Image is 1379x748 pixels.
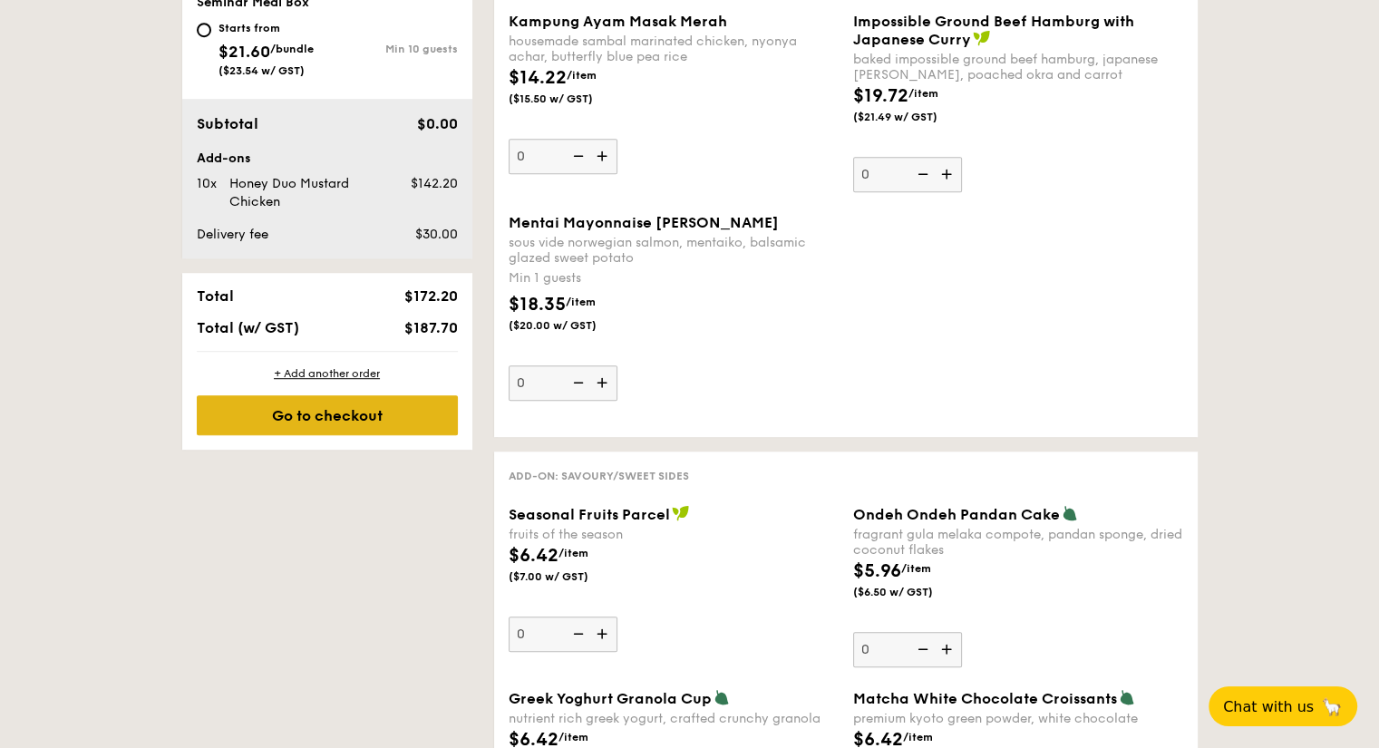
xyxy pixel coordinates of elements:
[853,690,1117,707] span: Matcha White Chocolate Croissants
[853,632,962,667] input: Ondeh Ondeh Pandan Cakefragrant gula melaka compote, pandan sponge, dried coconut flakes$5.96/ite...
[189,175,222,193] div: 10x
[853,560,901,582] span: $5.96
[403,287,457,305] span: $172.20
[197,115,258,132] span: Subtotal
[219,64,305,77] span: ($23.54 w/ GST)
[853,711,1183,726] div: premium kyoto green powder, white chocolate
[973,30,991,46] img: icon-vegan.f8ff3823.svg
[509,506,670,523] span: Seasonal Fruits Parcel
[509,34,839,64] div: housemade sambal marinated chicken, nyonya achar, butterfly blue pea rice
[1223,698,1314,715] span: Chat with us
[714,689,730,705] img: icon-vegetarian.fe4039eb.svg
[1119,689,1135,705] img: icon-vegetarian.fe4039eb.svg
[908,157,935,191] img: icon-reduce.1d2dbef1.svg
[590,139,617,173] img: icon-add.58712e84.svg
[853,13,1134,48] span: Impossible Ground Beef Hamburg with Japanese Curry
[197,287,234,305] span: Total
[935,157,962,191] img: icon-add.58712e84.svg
[509,214,779,231] span: Mentai Mayonnaise [PERSON_NAME]
[563,617,590,651] img: icon-reduce.1d2dbef1.svg
[853,52,1183,83] div: baked impossible ground beef hamburg, japanese [PERSON_NAME], poached okra and carrot
[935,632,962,666] img: icon-add.58712e84.svg
[1062,505,1078,521] img: icon-vegetarian.fe4039eb.svg
[219,21,314,35] div: Starts from
[416,115,457,132] span: $0.00
[563,365,590,400] img: icon-reduce.1d2dbef1.svg
[509,617,617,652] input: Seasonal Fruits Parcelfruits of the season$6.42/item($7.00 w/ GST)
[1321,696,1343,717] span: 🦙
[672,505,690,521] img: icon-vegan.f8ff3823.svg
[590,365,617,400] img: icon-add.58712e84.svg
[509,92,632,106] span: ($15.50 w/ GST)
[558,731,588,743] span: /item
[901,562,931,575] span: /item
[509,711,839,726] div: nutrient rich greek yogurt, crafted crunchy granola
[197,23,211,37] input: Starts from$21.60/bundle($23.54 w/ GST)Min 10 guests
[509,365,617,401] input: Mentai Mayonnaise [PERSON_NAME]sous vide norwegian salmon, mentaiko, balsamic glazed sweet potato...
[197,366,458,381] div: + Add another order
[509,294,566,316] span: $18.35
[410,176,457,191] span: $142.20
[509,527,839,542] div: fruits of the season
[853,506,1060,523] span: Ondeh Ondeh Pandan Cake
[509,545,558,567] span: $6.42
[509,569,632,584] span: ($7.00 w/ GST)
[197,395,458,435] div: Go to checkout
[270,43,314,55] span: /bundle
[853,110,976,124] span: ($21.49 w/ GST)
[197,319,299,336] span: Total (w/ GST)
[853,157,962,192] input: Impossible Ground Beef Hamburg with Japanese Currybaked impossible ground beef hamburg, japanese ...
[509,470,689,482] span: Add-on: Savoury/Sweet Sides
[414,227,457,242] span: $30.00
[509,235,839,266] div: sous vide norwegian salmon, mentaiko, balsamic glazed sweet potato
[853,585,976,599] span: ($6.50 w/ GST)
[509,67,567,89] span: $14.22
[1209,686,1357,726] button: Chat with us🦙
[509,690,712,707] span: Greek Yoghurt Granola Cup
[509,139,617,174] input: Kampung Ayam Masak Merahhousemade sambal marinated chicken, nyonya achar, butterfly blue pea rice...
[908,632,935,666] img: icon-reduce.1d2dbef1.svg
[566,296,596,308] span: /item
[563,139,590,173] img: icon-reduce.1d2dbef1.svg
[222,175,387,211] div: Honey Duo Mustard Chicken
[567,69,597,82] span: /item
[403,319,457,336] span: $187.70
[853,85,908,107] span: $19.72
[197,150,458,168] div: Add-ons
[903,731,933,743] span: /item
[327,43,458,55] div: Min 10 guests
[558,547,588,559] span: /item
[509,13,727,30] span: Kampung Ayam Masak Merah
[197,227,268,242] span: Delivery fee
[509,269,839,287] div: Min 1 guests
[853,527,1183,558] div: fragrant gula melaka compote, pandan sponge, dried coconut flakes
[590,617,617,651] img: icon-add.58712e84.svg
[219,42,270,62] span: $21.60
[509,318,632,333] span: ($20.00 w/ GST)
[908,87,938,100] span: /item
